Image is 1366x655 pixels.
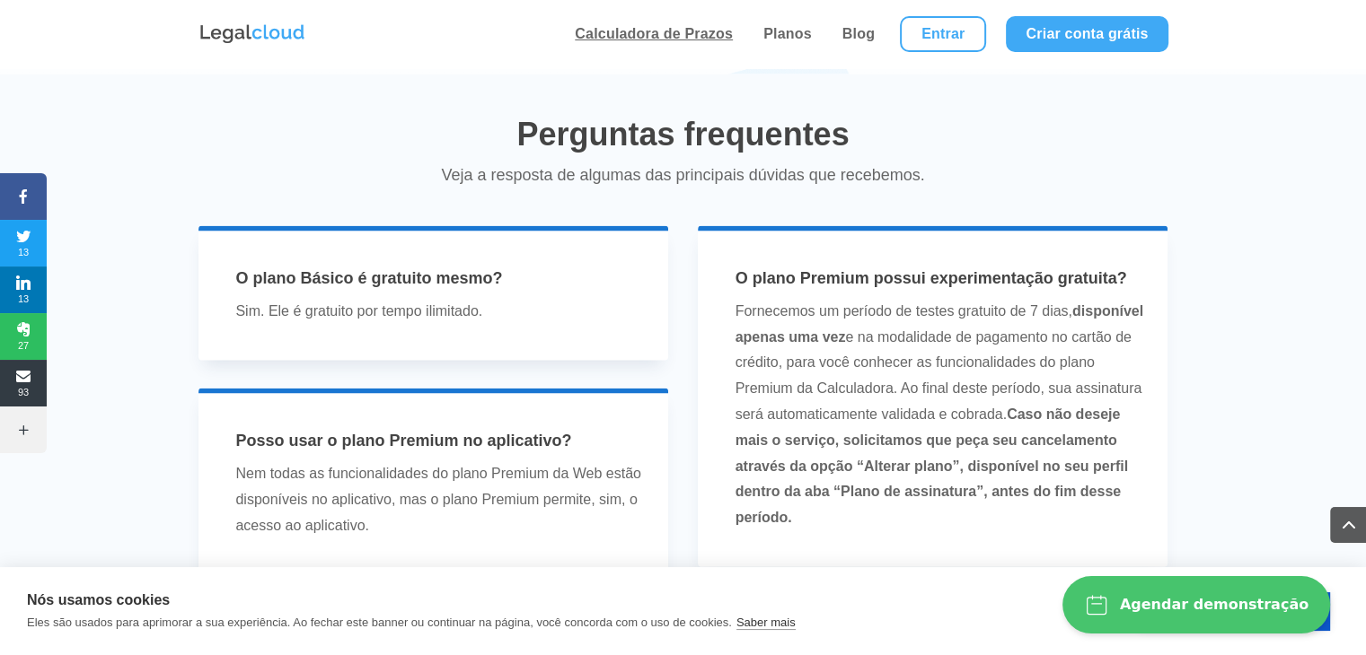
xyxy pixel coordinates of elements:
p: Fornecemos um período de testes gratuito de 7 dias, e na modalidade de pagamento no cartão de cré... [736,299,1144,531]
span: O plano Básico é gratuito mesmo? [235,269,502,287]
p: Nem todas as funcionalidades do plano Premium da Web estão disponíveis no aplicativo, mas o plano... [235,461,644,538]
strong: disponível apenas uma vez [736,303,1143,345]
a: Entrar [900,16,986,52]
a: Saber mais [736,616,796,630]
strong: Nós usamos cookies [27,592,170,607]
span: Veja a resposta de algumas das principais dúvidas que recebemos. [441,166,924,184]
a: Criar conta grátis [1006,16,1168,52]
p: Eles são usados para aprimorar a sua experiência. Ao fechar este banner ou continuar na página, v... [27,616,732,629]
img: Logo da Legalcloud [198,22,306,46]
span: Perguntas frequentes [516,116,849,153]
p: Sim. Ele é gratuito por tempo ilimitado. [235,299,644,325]
strong: Caso não deseje mais o serviço, solicitamos que peça seu cancelamento através da opção “Alterar p... [736,406,1128,525]
span: Posso usar o plano Premium no aplicativo? [235,432,571,450]
span: O plano Premium possui experimentação gratuita? [736,269,1127,287]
